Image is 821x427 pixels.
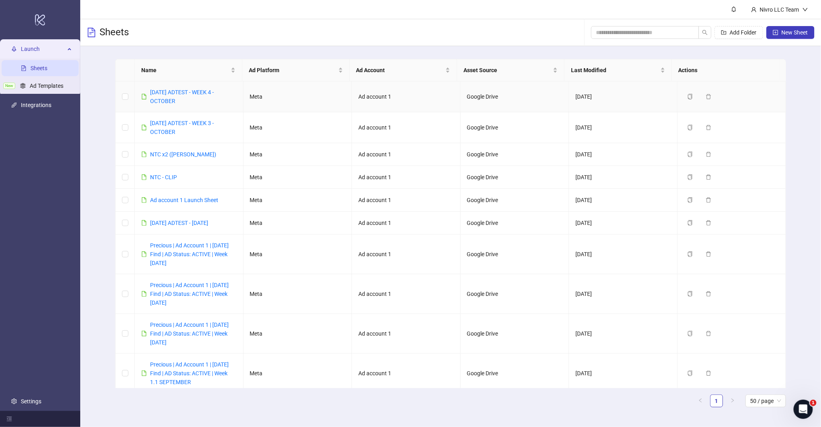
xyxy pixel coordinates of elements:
[244,189,352,212] td: Meta
[569,354,678,393] td: [DATE]
[461,235,569,274] td: Google Drive
[11,46,17,52] span: rocket
[746,395,786,407] div: Page Size
[461,274,569,314] td: Google Drive
[687,331,693,336] span: copy
[350,59,457,81] th: Ad Account
[356,66,444,75] span: Ad Account
[687,174,693,180] span: copy
[87,28,96,37] span: file-text
[461,112,569,143] td: Google Drive
[461,314,569,354] td: Google Drive
[706,220,711,226] span: delete
[141,197,147,203] span: file
[30,65,47,71] a: Sheets
[150,151,216,158] a: NTC x2 ([PERSON_NAME])
[750,395,781,407] span: 50 / page
[150,89,214,104] a: [DATE] ADTEST - WEEK 4 - OCTOBER
[141,251,147,257] span: file
[141,331,147,336] span: file
[150,220,208,226] a: [DATE] ADTEST - [DATE]
[352,212,461,235] td: Ad account 1
[731,6,737,12] span: bell
[141,370,147,376] span: file
[21,398,41,405] a: Settings
[687,291,693,297] span: copy
[773,30,778,35] span: plus-square
[244,166,352,189] td: Meta
[463,66,551,75] span: Asset Source
[687,220,693,226] span: copy
[352,112,461,143] td: Ad account 1
[461,81,569,112] td: Google Drive
[150,361,229,385] a: Precious | Ad Account 1 | [DATE] Find | AD Status: ACTIVE | Week 1.1 SEPTEMBER
[141,220,147,226] span: file
[6,416,12,422] span: menu-fold
[244,314,352,354] td: Meta
[698,398,703,403] span: left
[721,30,727,35] span: folder-add
[757,5,803,14] div: Nivro LLC Team
[766,26,815,39] button: New Sheet
[150,242,229,266] a: Precious | Ad Account 1 | [DATE] Find | AD Status: ACTIVE | Week [DATE]
[569,112,678,143] td: [DATE]
[706,94,711,99] span: delete
[571,66,659,75] span: Last Modified
[244,143,352,166] td: Meta
[141,291,147,297] span: file
[569,143,678,166] td: [DATE]
[244,81,352,112] td: Meta
[715,26,763,39] button: Add Folder
[730,29,757,36] span: Add Folder
[730,398,735,403] span: right
[726,395,739,407] button: right
[461,166,569,189] td: Google Drive
[706,125,711,130] span: delete
[706,370,711,376] span: delete
[803,7,808,12] span: down
[711,395,723,407] a: 1
[569,314,678,354] td: [DATE]
[706,174,711,180] span: delete
[249,66,337,75] span: Ad Platform
[569,166,678,189] td: [DATE]
[244,354,352,393] td: Meta
[782,29,808,36] span: New Sheet
[244,212,352,235] td: Meta
[141,125,147,130] span: file
[706,251,711,257] span: delete
[461,189,569,212] td: Google Drive
[565,59,672,81] th: Last Modified
[150,197,218,203] a: Ad account 1 Launch Sheet
[352,143,461,166] td: Ad account 1
[150,174,177,180] a: NTC - CLIP
[706,331,711,336] span: delete
[706,291,711,297] span: delete
[687,125,693,130] span: copy
[135,59,242,81] th: Name
[569,274,678,314] td: [DATE]
[694,395,707,407] li: Previous Page
[726,395,739,407] li: Next Page
[687,94,693,99] span: copy
[352,274,461,314] td: Ad account 1
[810,400,817,406] span: 1
[150,282,229,306] a: Precious | Ad Account 1 | [DATE] Find | AD Status: ACTIVE | Week [DATE]
[150,322,229,346] a: Precious | Ad Account 1 | [DATE] Find | AD Status: ACTIVE | Week [DATE]
[569,189,678,212] td: [DATE]
[457,59,565,81] th: Asset Source
[244,235,352,274] td: Meta
[687,152,693,157] span: copy
[141,174,147,180] span: file
[352,354,461,393] td: Ad account 1
[244,112,352,143] td: Meta
[30,83,63,89] a: Ad Templates
[461,143,569,166] td: Google Drive
[244,274,352,314] td: Meta
[694,395,707,407] button: left
[569,81,678,112] td: [DATE]
[751,7,757,12] span: user
[687,197,693,203] span: copy
[352,189,461,212] td: Ad account 1
[141,66,229,75] span: Name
